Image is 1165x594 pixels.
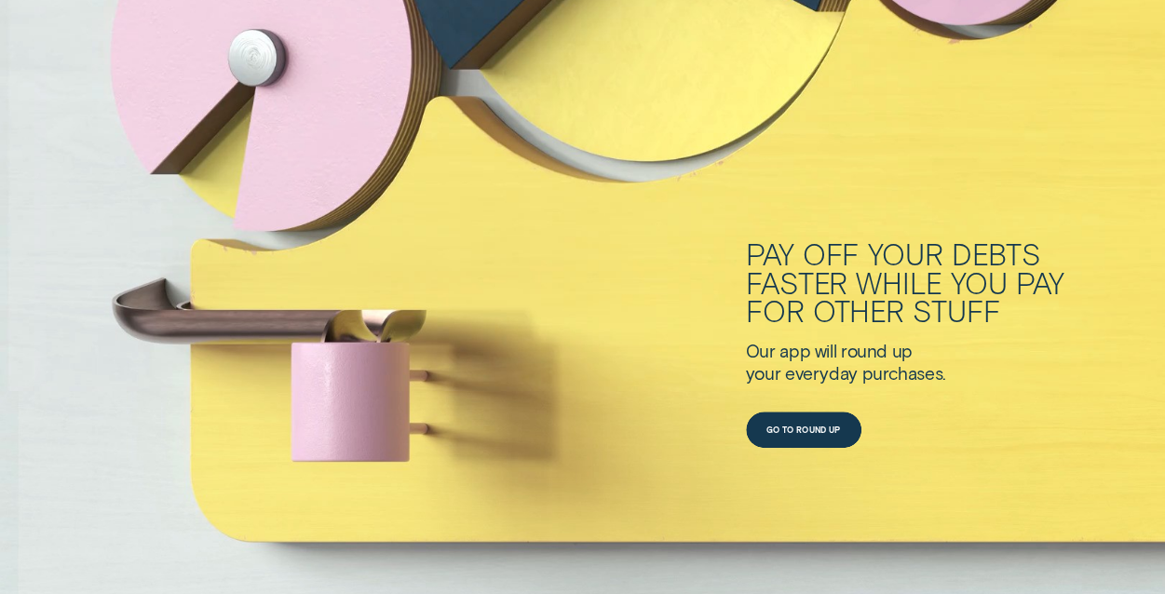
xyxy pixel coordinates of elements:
div: everyday [785,362,858,385]
div: app [779,340,810,362]
div: up [891,340,912,362]
div: faster [746,269,848,298]
a: Go to Round Up [746,412,861,449]
div: round [841,340,887,362]
div: you [951,269,1008,298]
div: your [868,240,943,269]
div: purchases. [861,362,945,385]
div: while [856,269,942,298]
div: Pay [746,240,794,269]
div: Our [746,340,776,362]
div: off [802,240,860,269]
div: your [746,362,780,385]
div: stuff [913,297,1001,326]
div: for [746,297,805,326]
div: other [812,297,904,326]
div: debts [952,240,1041,269]
div: pay [1015,269,1063,298]
div: will [815,340,836,362]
